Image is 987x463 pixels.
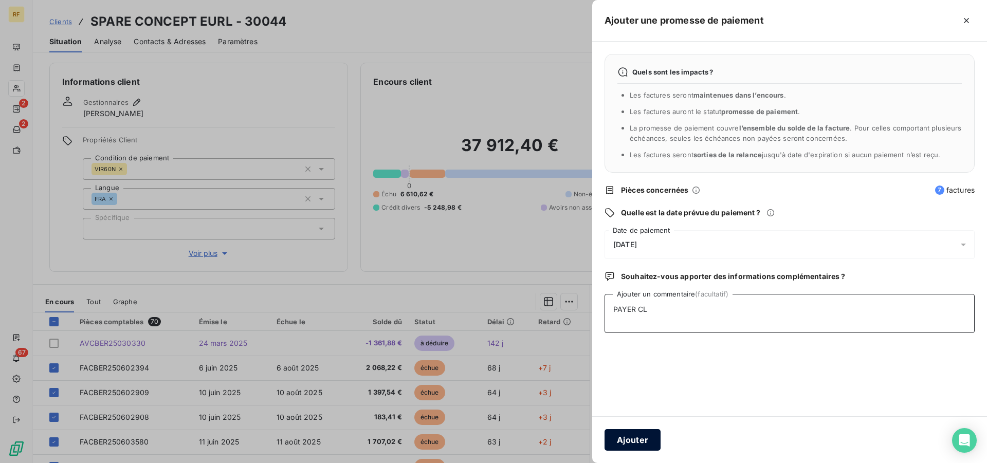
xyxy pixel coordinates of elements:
[621,208,760,218] span: Quelle est la date prévue du paiement ?
[630,107,800,116] span: Les factures auront le statut .
[630,124,962,142] span: La promesse de paiement couvre . Pour celles comportant plusieurs échéances, seules les échéances...
[613,240,637,249] span: [DATE]
[632,68,714,76] span: Quels sont les impacts ?
[935,186,944,195] span: 7
[621,185,689,195] span: Pièces concernées
[721,107,798,116] span: promesse de paiement
[693,91,784,99] span: maintenues dans l’encours
[693,151,762,159] span: sorties de la relance
[935,185,975,195] span: factures
[605,294,975,333] textarea: PAYER CL
[630,91,786,99] span: Les factures seront .
[605,13,764,28] h5: Ajouter une promesse de paiement
[952,428,977,453] div: Open Intercom Messenger
[630,151,940,159] span: Les factures seront jusqu'à date d'expiration si aucun paiement n’est reçu.
[605,429,661,451] button: Ajouter
[621,271,845,282] span: Souhaitez-vous apporter des informations complémentaires ?
[739,124,850,132] span: l’ensemble du solde de la facture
